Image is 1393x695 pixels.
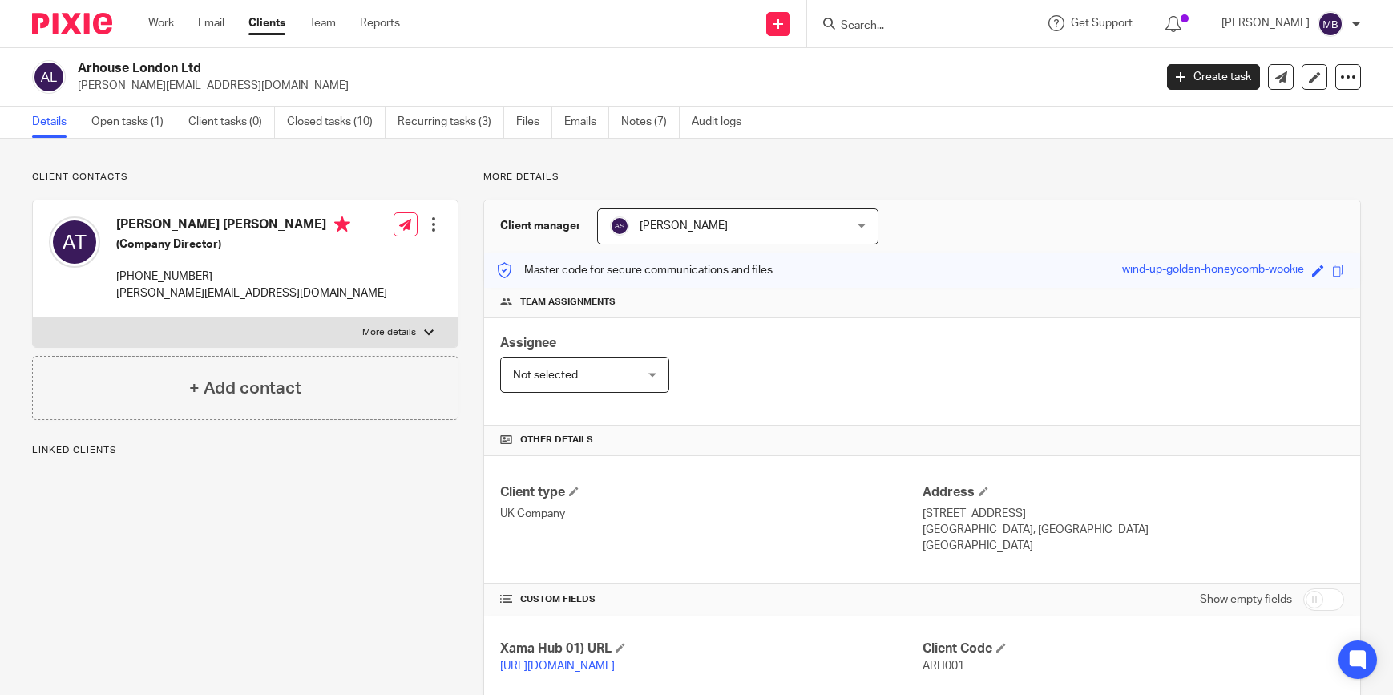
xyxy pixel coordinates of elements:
a: Clients [248,15,285,31]
a: Create task [1167,64,1260,90]
a: Notes (7) [621,107,680,138]
span: Get Support [1071,18,1133,29]
h4: Xama Hub 01) URL [500,640,922,657]
p: [PHONE_NUMBER] [116,269,387,285]
a: Open tasks (1) [91,107,176,138]
p: [PERSON_NAME][EMAIL_ADDRESS][DOMAIN_NAME] [116,285,387,301]
h4: CUSTOM FIELDS [500,593,922,606]
img: svg%3E [610,216,629,236]
p: [STREET_ADDRESS] [923,506,1344,522]
div: wind-up-golden-honeycomb-wookie [1122,261,1304,280]
h5: (Company Director) [116,236,387,253]
h4: Client Code [923,640,1344,657]
p: Master code for secure communications and files [496,262,773,278]
p: Client contacts [32,171,458,184]
span: [PERSON_NAME] [640,220,728,232]
a: Closed tasks (10) [287,107,386,138]
a: Recurring tasks (3) [398,107,504,138]
span: ARH001 [923,661,964,672]
h4: [PERSON_NAME] [PERSON_NAME] [116,216,387,236]
h2: Arhouse London Ltd [78,60,930,77]
p: [GEOGRAPHIC_DATA] [923,538,1344,554]
h4: Address [923,484,1344,501]
a: Files [516,107,552,138]
p: More details [483,171,1361,184]
h3: Client manager [500,218,581,234]
img: svg%3E [32,60,66,94]
a: Details [32,107,79,138]
a: Team [309,15,336,31]
a: Email [198,15,224,31]
input: Search [839,19,983,34]
img: svg%3E [49,216,100,268]
a: [URL][DOMAIN_NAME] [500,661,615,672]
p: More details [362,326,416,339]
a: Work [148,15,174,31]
p: [PERSON_NAME][EMAIL_ADDRESS][DOMAIN_NAME] [78,78,1143,94]
h4: + Add contact [189,376,301,401]
span: Team assignments [520,296,616,309]
span: Not selected [513,370,578,381]
img: svg%3E [1318,11,1343,37]
h4: Client type [500,484,922,501]
p: Linked clients [32,444,458,457]
a: Audit logs [692,107,753,138]
p: [GEOGRAPHIC_DATA], [GEOGRAPHIC_DATA] [923,522,1344,538]
i: Primary [334,216,350,232]
img: Pixie [32,13,112,34]
a: Emails [564,107,609,138]
p: UK Company [500,506,922,522]
a: Reports [360,15,400,31]
p: [PERSON_NAME] [1221,15,1310,31]
a: Client tasks (0) [188,107,275,138]
span: Other details [520,434,593,446]
label: Show empty fields [1200,592,1292,608]
span: Assignee [500,337,556,350]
